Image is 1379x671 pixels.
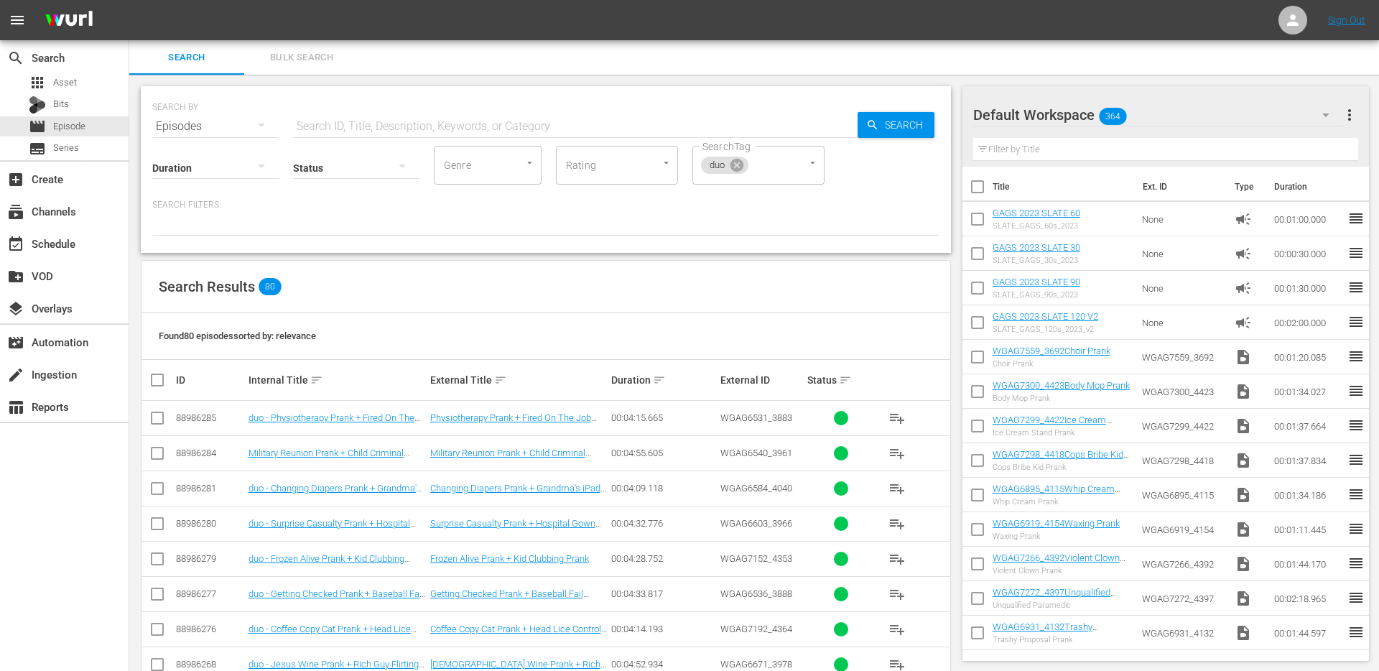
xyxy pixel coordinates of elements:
span: Video [1235,417,1252,435]
span: 80 [259,278,282,295]
span: WGAG7152_4353 [720,553,792,564]
div: Violent Clown Prank [993,566,1130,575]
td: 00:01:37.834 [1268,443,1347,478]
button: Open [806,156,819,170]
div: 00:04:32.776 [611,518,716,529]
img: ans4CAIJ8jUAAAAAAAAAAAAAAAAAAAAAAAAgQb4GAAAAAAAAAAAAAAAAAAAAAAAAJMjXAAAAAAAAAAAAAAAAAAAAAAAAgAT5G... [34,4,103,37]
a: GAGS 2023 SLATE 90 [993,277,1080,287]
a: Frozen Alive Prank + Kid Clubbing Prank [430,553,589,564]
a: duo - Changing Diapers Prank + Grandma's iPad Prank [249,483,422,504]
span: reorder [1347,589,1365,606]
span: Bits [53,97,69,111]
span: reorder [1347,313,1365,330]
div: 00:04:15.665 [611,412,716,423]
td: None [1136,202,1230,236]
a: Military Reunion Prank + Child Criminal Prank [430,448,591,469]
td: 00:01:44.170 [1268,547,1347,581]
td: WGAG7299_4422 [1136,409,1230,443]
span: more_vert [1341,106,1358,124]
div: Body Mop Prank [993,394,1130,403]
div: 88986284 [176,448,244,458]
a: WGAG6919_4154Waxing Prank [993,518,1120,529]
div: Unqualified Paramedic [993,601,1130,610]
a: Changing Diapers Prank + Grandma's iPad Prank [430,483,606,504]
th: Duration [1266,167,1352,207]
span: sort [494,374,507,387]
a: WGAG6895_4115Whip Cream Prank [993,483,1120,505]
button: playlist_add [880,401,914,435]
a: GAGS 2023 SLATE 30 [993,242,1080,253]
span: 364 [1099,101,1126,131]
span: Ad [1235,314,1252,331]
a: GAGS 2023 SLATE 120 V2 [993,311,1098,322]
span: reorder [1347,520,1365,537]
span: Reports [7,399,24,416]
td: 00:01:20.085 [1268,340,1347,374]
span: menu [9,11,26,29]
button: Search [858,112,934,138]
span: Asset [29,74,46,91]
span: Video [1235,624,1252,642]
td: None [1136,305,1230,340]
a: duo - Coffee Copy Cat Prank + Head Lice Control Prank [249,624,417,645]
span: Video [1235,348,1252,366]
th: Ext. ID [1134,167,1226,207]
div: 00:04:09.118 [611,483,716,494]
a: WGAG7272_4397Unqualified Paramedic [993,587,1116,608]
div: 00:04:14.193 [611,624,716,634]
span: reorder [1347,348,1365,365]
div: 00:04:33.817 [611,588,716,599]
a: GAGS 2023 SLATE 60 [993,208,1080,218]
span: Ad [1235,279,1252,297]
a: duo - Frozen Alive Prank + Kid Clubbing Prank [249,553,410,575]
td: 00:01:30.000 [1268,271,1347,305]
span: reorder [1347,417,1365,434]
div: External Title [430,371,608,389]
td: WGAG7266_4392 [1136,547,1230,581]
span: playlist_add [888,445,906,462]
span: reorder [1347,624,1365,641]
div: ID [176,374,244,386]
span: Video [1235,486,1252,504]
a: WGAG7559_3692Choir Prank [993,346,1110,356]
div: SLATE_GAGS_30s_2023 [993,256,1080,265]
a: Physiotherapy Prank + Fired On The Job Prank [430,412,597,434]
div: Choir Prank [993,359,1110,369]
span: VOD [7,268,24,285]
th: Title [993,167,1134,207]
span: Create [7,171,24,188]
td: WGAG6919_4154 [1136,512,1230,547]
span: Ingestion [7,366,24,384]
a: WGAG6931_4132Trashy Proposal Prank [993,621,1098,643]
td: 00:01:34.027 [1268,374,1347,409]
div: Internal Title [249,371,426,389]
a: Coffee Copy Cat Prank + Head Lice Control Prank [430,624,607,645]
a: duo - Physiotherapy Prank + Fired On The Job Prank [249,412,420,434]
td: 00:02:00.000 [1268,305,1347,340]
span: Schedule [7,236,24,253]
span: reorder [1347,486,1365,503]
td: None [1136,236,1230,271]
div: 88986280 [176,518,244,529]
span: WGAG7192_4364 [720,624,792,634]
span: Video [1235,521,1252,538]
div: 88986285 [176,412,244,423]
td: WGAG7559_3692 [1136,340,1230,374]
span: Asset [53,75,77,90]
span: Series [29,140,46,157]
span: Channels [7,203,24,221]
span: reorder [1347,555,1365,572]
span: reorder [1347,279,1365,296]
span: playlist_add [888,480,906,497]
div: 88986276 [176,624,244,634]
td: WGAG6931_4132 [1136,616,1230,650]
div: External ID [720,374,803,386]
span: playlist_add [888,550,906,568]
span: Found 80 episodes sorted by: relevance [159,330,316,341]
a: Military Reunion Prank + Child Criminal Prank [249,448,409,469]
div: 88986268 [176,659,244,670]
div: Ice Cream Stand Prank [993,428,1130,438]
div: Default Workspace [973,95,1343,135]
span: WGAG6536_3888 [720,588,792,599]
button: playlist_add [880,436,914,471]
